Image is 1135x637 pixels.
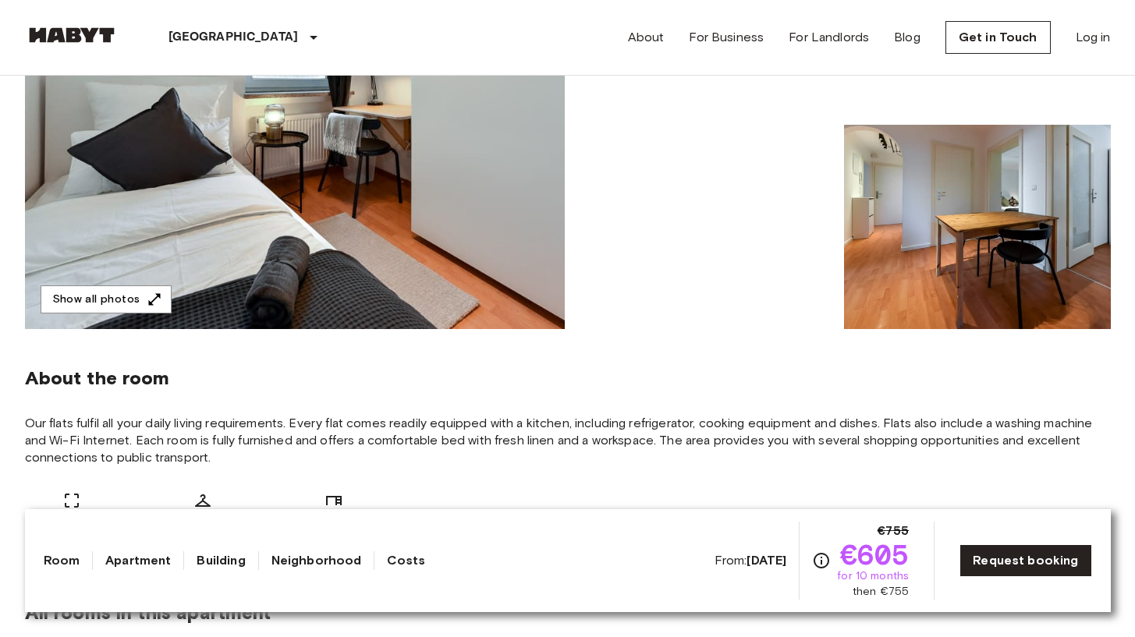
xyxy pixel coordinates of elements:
[271,551,362,570] a: Neighborhood
[837,568,909,584] span: for 10 months
[25,415,1111,466] span: Our flats fulfil all your daily living requirements. Every flat comes readily equipped with a kit...
[44,551,80,570] a: Room
[789,28,869,47] a: For Landlords
[105,551,171,570] a: Apartment
[168,28,299,47] p: [GEOGRAPHIC_DATA]
[25,601,1111,625] span: All rooms in this apartment
[878,522,910,540] span: €755
[628,28,665,47] a: About
[25,366,1111,390] span: About the room
[197,551,245,570] a: Building
[844,125,1111,329] img: Picture of unit DE-02-031-03M
[25,27,119,43] img: Habyt
[840,540,910,568] span: €605
[812,551,831,570] svg: Check cost overview for full price breakdown. Please note that discounts apply to new joiners onl...
[1076,28,1111,47] a: Log in
[894,28,920,47] a: Blog
[715,552,787,569] span: From:
[945,21,1051,54] a: Get in Touch
[853,584,909,600] span: then €755
[747,553,786,568] b: [DATE]
[571,125,838,329] img: Picture of unit DE-02-031-03M
[41,285,172,314] button: Show all photos
[387,551,425,570] a: Costs
[689,28,764,47] a: For Business
[959,544,1091,577] a: Request booking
